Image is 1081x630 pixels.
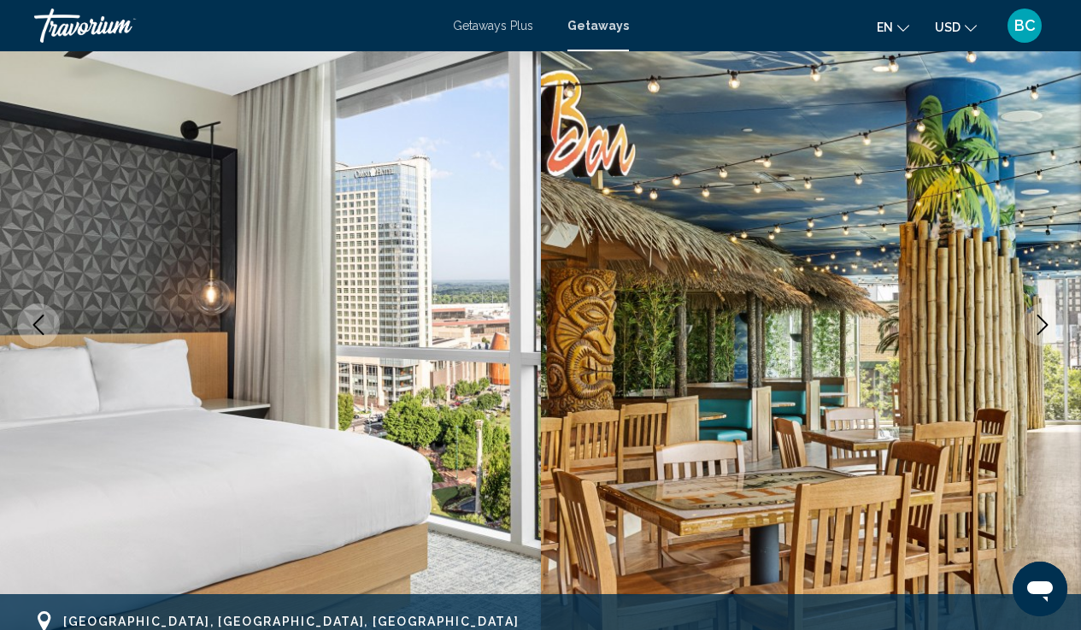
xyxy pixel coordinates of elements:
button: Change currency [935,15,977,39]
span: USD [935,21,961,34]
a: Travorium [34,9,436,43]
span: en [877,21,893,34]
button: User Menu [1002,8,1047,44]
button: Next image [1021,303,1064,346]
iframe: Button to launch messaging window [1013,562,1067,616]
a: Getaways Plus [453,19,533,32]
span: BC [1014,17,1036,34]
button: Previous image [17,303,60,346]
button: Change language [877,15,909,39]
a: Getaways [567,19,629,32]
span: [GEOGRAPHIC_DATA], [GEOGRAPHIC_DATA], [GEOGRAPHIC_DATA] [63,615,519,628]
